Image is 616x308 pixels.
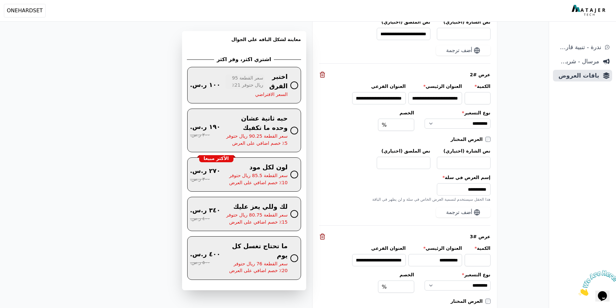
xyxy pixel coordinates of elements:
[352,83,406,90] label: العنوان الفرعي
[382,283,387,291] span: %
[7,7,43,15] span: ONEHARDSET
[436,207,491,218] button: أضف ترجمة
[352,245,406,251] label: العنوان الفرعي
[572,5,607,16] img: MatajerTech Logo
[6,8,21,19] button: $i18n('chat', 'chat_widget')
[465,83,491,90] label: الكمية
[199,155,233,162] div: الأكثر مبيعا
[436,45,491,56] button: أضف ترجمة
[378,110,414,116] label: الخصم
[190,80,221,90] span: ١٠٠ ر.س.
[190,176,210,183] span: ٣٠٠ ر.س.
[319,174,491,181] label: إسم العرض في سلة
[377,19,430,25] label: نص الملصق (اختياري)
[4,4,46,17] button: ONEHARDSET
[319,233,491,240] div: عرض #3
[267,72,287,91] span: اختبر الفرق
[425,271,491,278] label: نوع التسعير
[190,132,210,139] span: ٢٠٠ ر.س.
[446,47,472,54] span: أضف ترجمة
[556,57,599,66] span: مرسال - شريط دعاية
[3,3,43,28] img: الدردشة الملفتة للإنتباه
[556,71,599,80] span: باقات العروض
[225,172,287,186] span: سعر القطعة 85.5 ريال حتوفر 10٪ خصم اضافي على العرض
[576,268,616,298] iframe: chat widget
[319,197,491,202] div: هذا الحقل سيستخدم لتسمية العرض الخاص في سلة و لن يظهر في الباقة
[437,148,491,154] label: نص الشارة (اختياري)
[190,215,210,222] span: ٤٠٠ ر.س.
[187,36,301,50] h3: معاينة لشكل الباقه علي الجوال
[225,114,287,133] span: حبه ثانية عشان وحده ما تكفيك
[190,206,221,215] span: ٣٤٠ ر.س.
[190,259,210,266] span: ٥٠٠ ر.س.
[556,43,601,52] span: ندرة - تنبية قارب علي النفاذ
[465,245,491,251] label: الكمية
[446,208,472,216] span: أضف ترجمة
[190,166,221,176] span: ٢٧٠ ر.س.
[451,136,485,143] label: العرض المختار
[408,83,462,90] label: العنوان الرئيسي
[225,242,287,260] span: ما تحتاج تغسل كل يوم
[214,56,274,63] h2: اشتري اكثر، وفر اكثر
[255,91,287,98] span: السعر الافتراضي
[225,212,287,226] span: سعر القطعة 80.75 ريال حتوفر 15٪ خصم اضافي على العرض
[249,163,287,172] span: لون لكل مود
[233,202,287,212] span: لك وللي يعز عليك
[437,19,491,25] label: نص الشارة (اختياري)
[382,121,387,129] span: %
[225,75,265,89] span: سعر القطعة 95 ريال حتوفر 21٪
[225,133,287,147] span: سعر القطعة 90.25 ريال حتوفر 5٪ خصم اضافي على العرض
[377,148,430,154] label: نص الملصق (اختياري)
[408,245,462,251] label: العنوان الرئيسي
[425,110,491,116] label: نوع التسعير
[190,122,221,132] span: ١٩٠ ر.س.
[451,298,485,304] label: العرض المختار
[190,250,221,259] span: ٤٠٠ ر.س.
[378,271,414,278] label: الخصم
[319,71,491,78] div: عرض #2
[225,260,287,274] span: سعر القطعة 76 ريال حتوفر 20٪ خصم اضافي على العرض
